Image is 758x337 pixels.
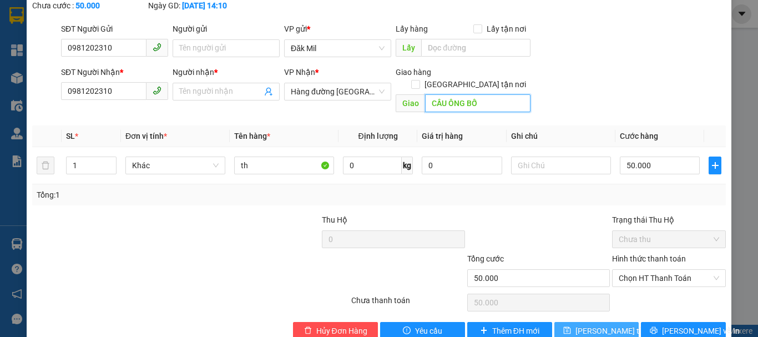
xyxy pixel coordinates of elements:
span: Hủy Đơn Hàng [316,325,367,337]
div: Người nhận [173,66,280,78]
span: VP Nhận [284,68,315,77]
span: Đăk Mil [291,40,385,57]
div: SĐT Người Gửi [61,23,168,35]
th: Ghi chú [507,125,615,147]
span: plus [709,161,721,170]
span: Giao hàng [396,68,431,77]
span: Thêm ĐH mới [492,325,539,337]
span: kg [402,157,413,174]
span: Giao [396,94,425,112]
div: Tổng: 1 [37,189,294,201]
span: user-add [264,87,273,96]
span: Chưa thu [619,231,719,248]
span: Cước hàng [620,132,658,140]
span: Lấy [396,39,421,57]
span: plus [480,326,488,335]
b: [DATE] 14:10 [182,1,227,10]
span: Định lượng [358,132,397,140]
span: Tổng cước [467,254,504,263]
span: exclamation-circle [403,326,411,335]
input: Dọc đường [421,39,530,57]
span: Hàng đường Sài Gòn [291,83,385,100]
span: [PERSON_NAME] thay đổi [575,325,664,337]
div: Trạng thái Thu Hộ [612,214,726,226]
span: Lấy hàng [396,24,428,33]
div: Chưa thanh toán [350,294,466,314]
div: Người gửi [173,23,280,35]
input: Ghi Chú [511,157,611,174]
label: Hình thức thanh toán [612,254,686,263]
span: Lấy tận nơi [482,23,530,35]
div: SĐT Người Nhận [61,66,168,78]
span: Yêu cầu [415,325,442,337]
span: phone [153,43,161,52]
span: Giá trị hàng [422,132,463,140]
span: Thu Hộ [322,215,347,224]
span: printer [650,326,658,335]
span: phone [153,86,161,95]
span: SL [66,132,75,140]
div: VP gửi [284,23,391,35]
span: delete [304,326,312,335]
input: Dọc đường [425,94,530,112]
span: Tên hàng [234,132,270,140]
span: Khác [132,157,219,174]
span: Đơn vị tính [125,132,167,140]
span: [PERSON_NAME] và In [662,325,740,337]
button: delete [37,157,54,174]
span: Chọn HT Thanh Toán [619,270,719,286]
span: save [563,326,571,335]
span: [GEOGRAPHIC_DATA] tận nơi [420,78,530,90]
b: 50.000 [75,1,100,10]
button: plus [709,157,721,174]
input: VD: Bàn, Ghế [234,157,334,174]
